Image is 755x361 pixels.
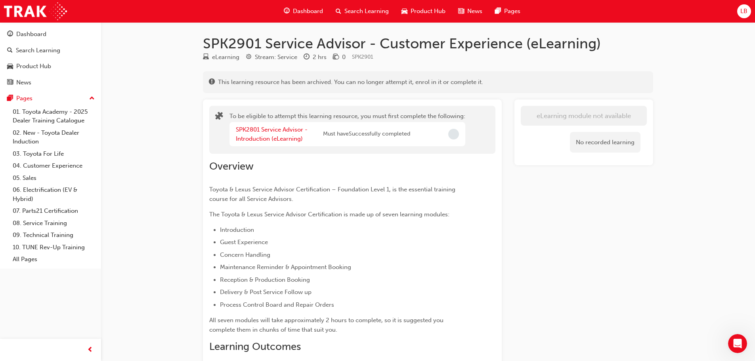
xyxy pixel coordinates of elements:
[220,301,334,308] span: Process Control Board and Repair Orders
[218,78,483,87] span: This learning resource has been archived. You can no longer attempt it, enrol in it or complete it.
[277,3,329,19] a: guage-iconDashboard
[209,79,215,86] span: exclaim-icon
[313,53,327,62] div: 2 hrs
[336,6,341,16] span: search-icon
[7,79,13,86] span: news-icon
[215,113,223,122] span: puzzle-icon
[304,54,310,61] span: clock-icon
[209,340,301,353] span: Learning Outcomes
[740,7,747,16] span: LB
[209,186,457,202] span: Toyota & Lexus Service Advisor Certification – Foundation Level 1, is the essential training cour...
[203,54,209,61] span: learningResourceType_ELEARNING-icon
[333,52,346,62] div: Price
[352,53,373,60] span: Learning resource code
[229,112,465,148] div: To be eligible to attempt this learning resource, you must first complete the following:
[212,53,239,62] div: eLearning
[728,334,747,353] iframe: Intercom live chat
[10,184,98,205] a: 06. Electrification (EV & Hybrid)
[395,3,452,19] a: car-iconProduct Hub
[203,35,653,52] h1: SPK2901 Service Advisor - Customer Experience (eLearning)
[10,217,98,229] a: 08. Service Training
[3,75,98,90] a: News
[10,241,98,254] a: 10. TUNE Rev-Up Training
[7,47,13,54] span: search-icon
[344,7,389,16] span: Search Learning
[521,106,647,126] button: eLearning module not available
[220,264,351,271] span: Maintenance Reminder & Appointment Booking
[10,229,98,241] a: 09. Technical Training
[3,27,98,42] a: Dashboard
[7,31,13,38] span: guage-icon
[323,130,410,139] span: Must have Successfully completed
[411,7,445,16] span: Product Hub
[3,25,98,91] button: DashboardSearch LearningProduct HubNews
[220,239,268,246] span: Guest Experience
[737,4,751,18] button: LB
[489,3,527,19] a: pages-iconPages
[10,106,98,127] a: 01. Toyota Academy - 2025 Dealer Training Catalogue
[333,54,339,61] span: money-icon
[3,91,98,106] button: Pages
[246,52,297,62] div: Stream
[7,63,13,70] span: car-icon
[329,3,395,19] a: search-iconSearch Learning
[448,129,459,139] span: Incomplete
[16,46,60,55] div: Search Learning
[10,148,98,160] a: 03. Toyota For Life
[4,2,67,20] img: Trak
[255,53,297,62] div: Stream: Service
[10,253,98,265] a: All Pages
[495,6,501,16] span: pages-icon
[467,7,482,16] span: News
[220,251,270,258] span: Concern Handling
[10,172,98,184] a: 05. Sales
[570,132,640,153] div: No recorded learning
[16,62,51,71] div: Product Hub
[209,160,254,172] span: Overview
[209,211,449,218] span: The Toyota & Lexus Service Advisor Certification is made up of seven learning modules:
[89,94,95,104] span: up-icon
[220,276,310,283] span: Reception & Production Booking
[236,126,308,142] a: SPK2801 Service Advisor - Introduction (eLearning)
[3,59,98,74] a: Product Hub
[458,6,464,16] span: news-icon
[10,205,98,217] a: 07. Parts21 Certification
[7,95,13,102] span: pages-icon
[304,52,327,62] div: Duration
[203,52,239,62] div: Type
[16,94,32,103] div: Pages
[504,7,520,16] span: Pages
[220,226,254,233] span: Introduction
[284,6,290,16] span: guage-icon
[293,7,323,16] span: Dashboard
[10,127,98,148] a: 02. New - Toyota Dealer Induction
[209,317,445,333] span: All seven modules will take approximately 2 hours to complete, so it is suggested you complete th...
[10,160,98,172] a: 04. Customer Experience
[3,43,98,58] a: Search Learning
[342,53,346,62] div: 0
[16,30,46,39] div: Dashboard
[452,3,489,19] a: news-iconNews
[87,345,93,355] span: prev-icon
[401,6,407,16] span: car-icon
[220,288,312,296] span: Delivery & Post Service Follow up
[16,78,31,87] div: News
[246,54,252,61] span: target-icon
